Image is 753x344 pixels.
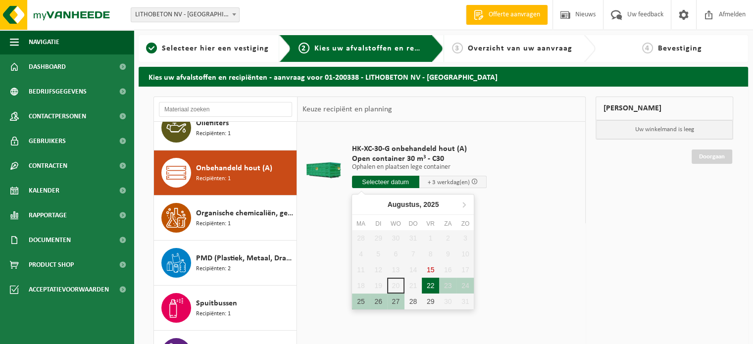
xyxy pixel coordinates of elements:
div: Keuze recipiënt en planning [298,97,397,122]
span: Open container 30 m³ - C30 [352,154,487,164]
a: 1Selecteer hier een vestiging [144,43,271,54]
span: Kies uw afvalstoffen en recipiënten [314,45,451,52]
span: Recipiënten: 1 [196,309,231,319]
span: Onbehandeld hout (A) [196,162,272,174]
span: HK-XC-30-G onbehandeld hout (A) [352,144,487,154]
span: Bevestiging [658,45,702,52]
h2: Kies uw afvalstoffen en recipiënten - aanvraag voor 01-200338 - LITHOBETON NV - [GEOGRAPHIC_DATA] [139,67,748,86]
div: wo [387,219,404,229]
span: Dashboard [29,54,66,79]
span: Overzicht van uw aanvraag [468,45,572,52]
span: 3 [452,43,463,53]
p: Uw winkelmand is leeg [596,120,733,139]
button: Organische chemicaliën, gevaarlijk, pasteus Recipiënten: 1 [154,196,297,241]
div: [PERSON_NAME] [596,97,733,120]
span: Product Shop [29,252,74,277]
span: Contactpersonen [29,104,86,129]
span: 4 [642,43,653,53]
div: 28 [404,294,422,309]
i: 2025 [423,201,439,208]
span: Recipiënten: 1 [196,219,231,229]
span: Organische chemicaliën, gevaarlijk, pasteus [196,207,294,219]
div: ma [352,219,369,229]
div: zo [456,219,474,229]
span: Contracten [29,153,67,178]
div: vr [422,219,439,229]
input: Materiaal zoeken [159,102,292,117]
div: do [404,219,422,229]
span: Spuitbussen [196,297,237,309]
div: di [370,219,387,229]
button: Spuitbussen Recipiënten: 1 [154,286,297,331]
input: Selecteer datum [352,176,419,188]
a: Doorgaan [692,149,732,164]
div: 29 [422,294,439,309]
span: Acceptatievoorwaarden [29,277,109,302]
span: 2 [299,43,309,53]
p: Ophalen en plaatsen lege container [352,164,487,171]
span: 1 [146,43,157,53]
span: PMD (Plastiek, Metaal, Drankkartons) (bedrijven) [196,252,294,264]
span: Recipiënten: 1 [196,174,231,184]
div: 25 [352,294,369,309]
button: PMD (Plastiek, Metaal, Drankkartons) (bedrijven) Recipiënten: 2 [154,241,297,286]
div: 26 [370,294,387,309]
span: LITHOBETON NV - SNAASKERKE [131,8,239,22]
button: Oliefilters Recipiënten: 1 [154,105,297,150]
div: za [439,219,456,229]
span: Rapportage [29,203,67,228]
span: Documenten [29,228,71,252]
span: LITHOBETON NV - SNAASKERKE [131,7,240,22]
span: Kalender [29,178,59,203]
span: + 3 werkdag(en) [428,179,470,186]
div: 22 [422,278,439,294]
span: Oliefilters [196,117,229,129]
span: Navigatie [29,30,59,54]
a: Offerte aanvragen [466,5,548,25]
span: Recipiënten: 2 [196,264,231,274]
span: Selecteer hier een vestiging [162,45,269,52]
span: Gebruikers [29,129,66,153]
span: Recipiënten: 1 [196,129,231,139]
span: Bedrijfsgegevens [29,79,87,104]
span: Offerte aanvragen [486,10,543,20]
div: Augustus, [384,197,443,212]
button: Onbehandeld hout (A) Recipiënten: 1 [154,150,297,196]
div: 27 [387,294,404,309]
